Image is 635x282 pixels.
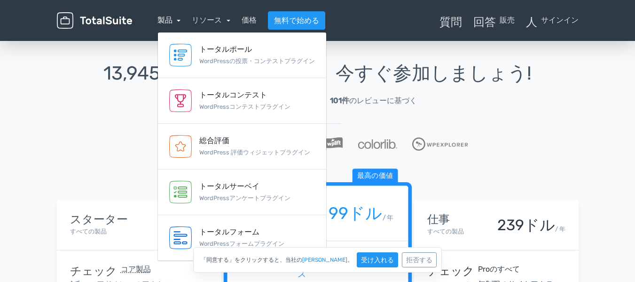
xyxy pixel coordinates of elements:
font: WordPressの投票・コンテストプラグイン [199,57,315,64]
font: WordPressアンケートプラグイン [199,194,290,201]
font: すべての製品 [427,228,464,235]
font: / 年 [555,226,565,233]
a: 価格 [242,15,257,26]
img: WPエクスプローラー [412,137,468,151]
img: WPリフト [315,137,343,151]
a: トータルサーベイ WordPressアンケートプラグイン [158,169,326,215]
button: 受け入れる [357,252,398,267]
a: 総合評価 WordPress 評価ウィジェットプラグイン [158,124,326,169]
img: トータルコンテスト [169,89,192,112]
font: WordPress 評価ウィジェットプラグイン [199,149,310,156]
font: サインイン [541,16,579,24]
font: [PERSON_NAME] [302,257,347,263]
font: 。 [347,257,353,263]
font: WordPressコンテストプラグイン [199,103,290,110]
font: 13,945 人の満足した顧客、今すぐ参加しましょう! [103,62,532,84]
font: / 年 [382,214,393,222]
a: トータルポール WordPressの投票・コンテストプラグイン [158,32,326,78]
img: トータルサーベイ [169,181,192,203]
a: 製品 [157,16,181,24]
a: リソース [192,16,230,24]
font: トータルポール [199,45,252,54]
font: トータルサーベイ [199,182,259,191]
font: トータルフォーム [199,227,259,236]
font: リソース [192,16,222,24]
font: 販売 [500,16,515,24]
a: 質問_回答販売 [439,15,515,26]
button: 拒否する [402,252,437,267]
a: 素晴らしい 5/5 101件のレビューに基づく [57,91,579,110]
img: 総合評価 [169,135,192,158]
font: 総合評価 [199,136,229,145]
a: トータルフォーム WordPressフォームプラグイン [158,215,326,261]
font: 最高の価値 [357,171,393,180]
font: 無料で始める [274,16,319,25]
font: すべての製品へのアクセス [298,257,389,279]
font: 製品 [157,16,172,24]
font: 人 [526,15,537,26]
font: 239ドル [497,216,555,234]
font: すべての製品 [70,228,107,235]
font: のレビュー [349,96,387,105]
font: 拒否する [406,256,432,264]
font: スターター [70,213,128,226]
a: [PERSON_NAME] [302,257,347,263]
font: 「同意する」をクリックすると、当社の [201,257,302,263]
img: カラーライブラリ [358,139,397,149]
img: トータルフォーム [169,226,192,249]
font: 101件 [330,96,349,105]
a: 無料で始める [268,11,325,30]
font: 価格 [242,16,257,24]
font: 仕事 [427,213,450,226]
font: WordPressフォームプラグイン [199,240,284,247]
img: WordPress用TotalSuite [57,12,132,29]
a: トータルコンテスト WordPressコンテストプラグイン [158,78,326,124]
font: 99ドル [329,203,382,223]
img: トータルポール [169,44,192,66]
font: トータルコンテスト [199,90,267,99]
font: 受け入れる [361,256,394,264]
font: 質問_回答 [439,15,496,26]
a: 人サインイン [526,15,579,26]
font: に基づく [387,96,417,105]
